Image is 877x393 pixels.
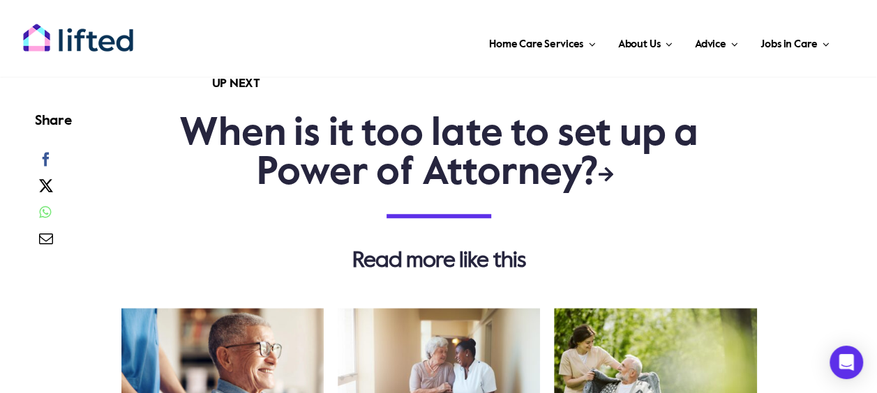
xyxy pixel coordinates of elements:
nav: Main Menu [164,21,834,63]
a: About Us [613,21,676,63]
a: Email [35,229,57,256]
a: Why winter can make dementia symptoms worse [338,308,540,322]
span: Home Care Services [489,33,583,56]
a: Jobs in Care [756,21,834,63]
a: Link to https://www.liftedcare.com/news/when-is-it-too-late-to-set-up-a-power-of-attorney/ [599,166,613,183]
a: lifted-logo [22,23,134,37]
a: 11 ways to stay warm and well this winter [554,308,756,322]
span: About Us [617,33,660,56]
strong: Read more like this [352,249,526,272]
span: Jobs in Care [760,33,817,56]
div: Open Intercom Messenger [830,346,863,379]
span: Advice [695,33,726,56]
a: Carers helping carers – the best kind of support [121,308,324,322]
a: Facebook [35,150,57,176]
a: When is it too late to set up a Power of Attorney? [179,115,698,193]
a: X [35,176,57,203]
strong: UP NEXT [212,77,260,90]
h4: Share [35,111,71,131]
a: Advice [691,21,742,63]
a: WhatsApp [35,203,54,229]
a: Home Care Services [485,21,600,63]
